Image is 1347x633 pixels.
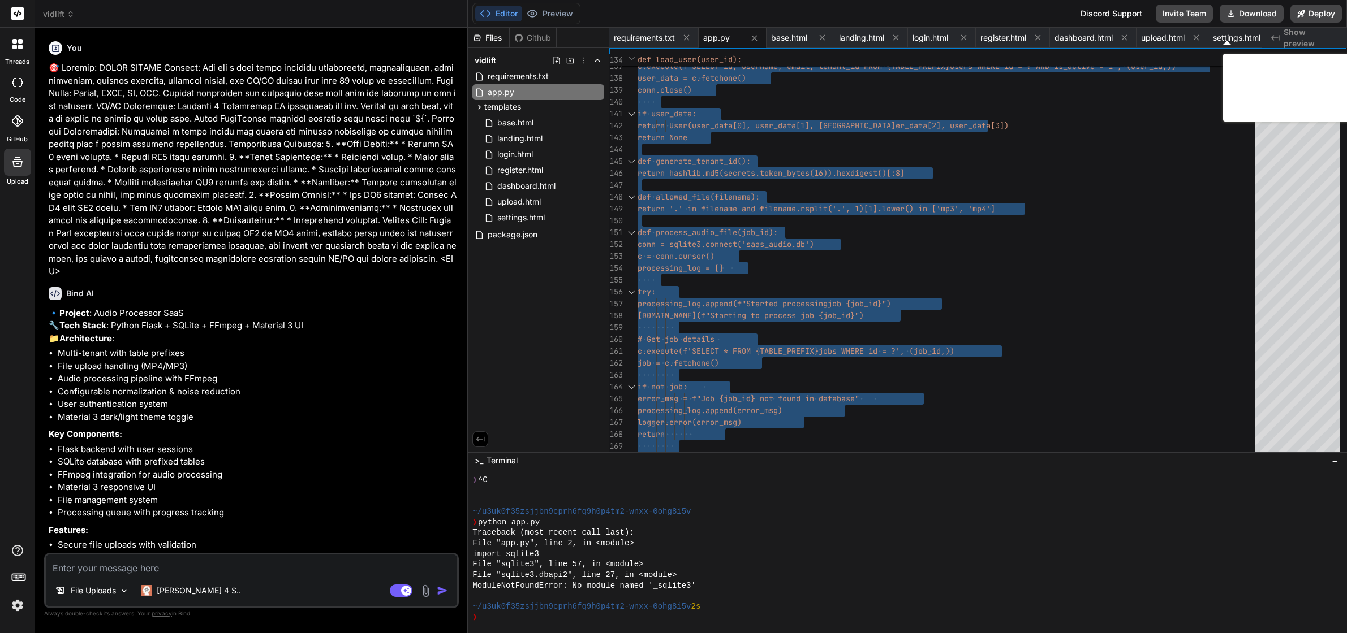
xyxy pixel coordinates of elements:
div: 140 [609,96,623,108]
img: Claude 4 Sonnet [141,585,152,596]
span: _id FROM {TABLE_PREFIX}users WHERE id = ? AND is_a [846,61,1072,71]
div: 165 [609,393,623,405]
img: icon [437,585,448,596]
button: Download [1220,5,1284,23]
p: Always double-check its answers. Your in Bind [44,608,459,619]
div: 161 [609,345,623,357]
span: ❯ [472,475,478,485]
p: File Uploads [71,585,116,596]
span: processing_log.append(f"Started processing [638,298,828,309]
span: − [1332,455,1338,466]
div: 138 [609,72,623,84]
div: Files [468,32,509,44]
span: landing.html [496,132,544,145]
span: if user_data: [638,109,696,119]
div: Click to collapse the range. [624,381,639,393]
strong: Project [59,307,89,318]
div: 160 [609,333,623,345]
button: − [1329,452,1340,470]
span: # Get job details [638,334,715,344]
span: dashboard.html [1055,32,1113,44]
span: base.html [771,32,807,44]
li: Flask backend with user sessions [58,443,457,456]
div: 150 [609,215,623,227]
button: Invite Team [1156,5,1213,23]
span: return hashlib.md5(secrets.token_bytes(16)).he [638,168,846,178]
span: def allowed_file(filename): [638,192,760,202]
h6: Bind AI [66,288,94,299]
div: 163 [609,369,623,381]
span: register.html [980,32,1026,44]
button: Preview [522,6,578,21]
span: , 1)[1].lower() in ['mp3', 'mp4'] [846,203,995,214]
span: n database" [810,393,859,404]
img: settings [8,596,27,615]
span: return None [638,132,687,142]
img: attachment [419,584,432,597]
span: job = c.fetchone() [638,358,719,368]
span: templates [484,101,521,112]
span: vidlift [43,8,75,20]
span: landing.html [839,32,884,44]
span: def process_audio_file(job_id): [638,227,778,237]
div: Click to collapse the range. [624,191,639,203]
label: code [10,95,25,105]
li: Audio processing pipeline with FFmpeg [58,372,457,385]
strong: Tech Stack [59,320,106,331]
strong: Key Components: [49,428,122,439]
div: 143 [609,132,623,144]
li: File upload handling (MP4/MP3) [58,360,457,373]
span: conn = sqlite3.connect('saas_audio.db') [638,239,814,249]
span: 2s [691,601,701,612]
div: 145 [609,155,623,167]
div: Discord Support [1074,5,1149,23]
div: 141 [609,108,623,120]
span: user_data = c.fetchone() [638,73,746,83]
div: 162 [609,357,623,369]
span: Terminal [487,455,518,466]
div: 164 [609,381,623,393]
span: app.py [703,32,730,44]
label: GitHub [7,135,28,144]
div: Click to collapse the range. [624,108,639,120]
span: upload.html [1141,32,1185,44]
h6: You [67,42,82,54]
div: 169 [609,440,623,452]
span: ModuleNotFoundError: No module named '_sqlite3' [472,580,696,591]
span: job {job_id}") [828,298,891,309]
li: File management system [58,494,457,507]
span: dashboard.html [496,179,557,193]
li: User authentication system [58,398,457,411]
span: privacy [152,610,172,617]
div: 156 [609,286,623,298]
span: bs WHERE id = ?', (job_id,)) [828,346,954,356]
span: Show preview [1284,27,1338,49]
div: 168 [609,428,623,440]
span: import sqlite3 [472,549,539,560]
span: login.html [913,32,948,44]
p: 🎯 Loremip: DOLOR SITAME Consect: Adi eli s doei tempo incididu utlaboreetd, magnaaliquaen, admini... [49,62,457,278]
div: Click to collapse the range. [624,286,639,298]
li: Multi-tenant with table prefixes [58,347,457,360]
span: try: [638,287,656,297]
span: app.py [487,85,515,99]
span: conn.close() [638,85,692,95]
div: 142 [609,120,623,132]
span: ~/u3uk0f35zsjjbn9cprh6fq9h0p4tm2-wnxx-0ohg8i5v [472,601,691,612]
strong: Architecture [59,333,112,344]
button: Editor [475,6,522,21]
div: 152 [609,239,623,250]
span: >_ [475,455,483,466]
div: 144 [609,144,623,155]
span: File "app.py", line 2, in <module> [472,538,634,549]
span: def generate_tenant_id(): [638,156,751,166]
span: requirements.txt [487,70,550,83]
span: vidlift [475,55,496,66]
li: Material 3 responsive UI [58,481,457,494]
span: return '.' in filename and filename.rsplit('.' [638,203,846,214]
div: 167 [609,417,623,428]
span: _id}") [837,310,864,320]
span: ctive = 1', (user_id,)) [1072,61,1176,71]
div: 147 [609,179,623,191]
label: Upload [7,177,28,187]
